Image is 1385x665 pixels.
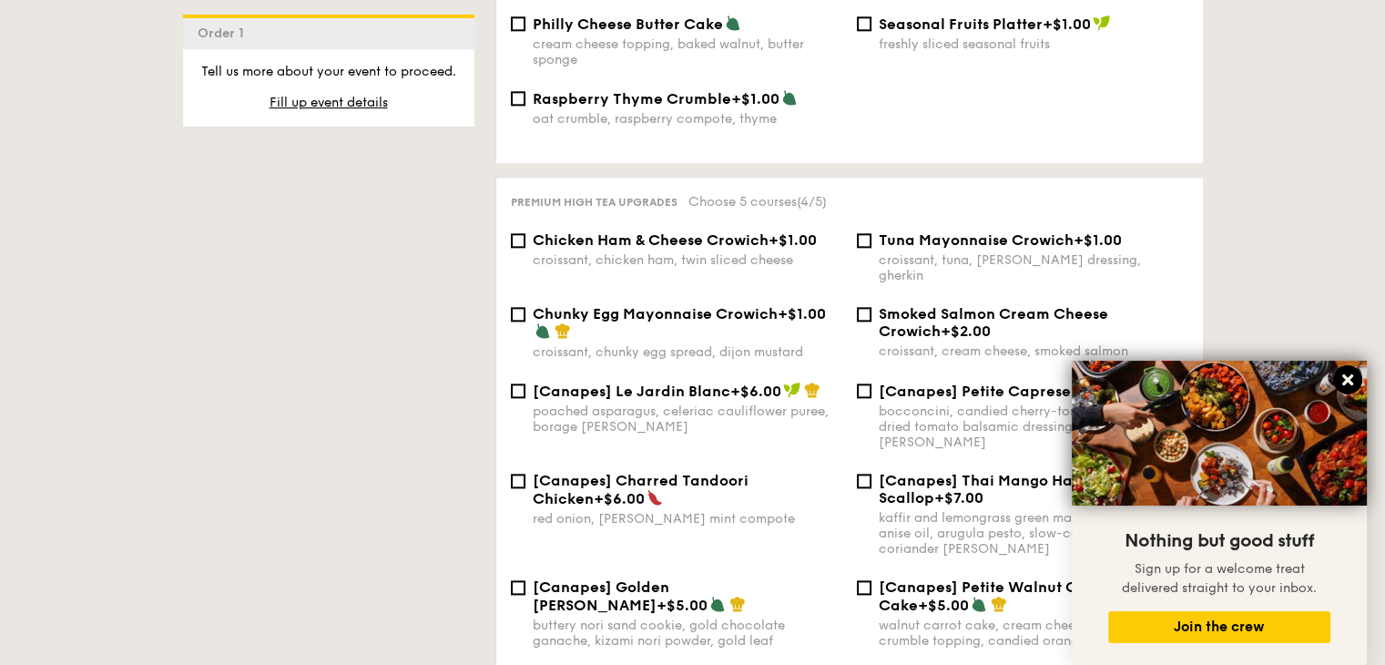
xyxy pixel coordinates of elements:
[1108,611,1330,643] button: Join the crew
[879,510,1188,557] div: kaffir and lemongrass green mango compote, anise oil, arugula pesto, slow-cooked scallop, coriand...
[533,36,842,67] div: cream cheese topping, baked walnut, butter sponge
[1074,231,1122,249] span: +$1.00
[769,231,817,249] span: +$1.00
[535,322,551,339] img: icon-vegetarian.fe4039eb.svg
[1125,530,1314,552] span: Nothing but good stuff
[934,489,983,506] span: +$7.00
[533,90,731,107] span: Raspberry Thyme Crumble
[918,597,969,614] span: +$5.00
[879,404,1188,450] div: bocconcini, candied cherry-tomato puree, semi-dried tomato balsamic dressing, arugula pesto, [PER...
[879,383,1071,400] span: [Canapes] Petite Caprese
[511,91,525,106] input: Raspberry Thyme Crumble+$1.00oat crumble, raspberry compote, thyme
[1122,561,1317,596] span: Sign up for a welcome treat delivered straight to your inbox.
[879,578,1115,614] span: [Canapes] Petite Walnut Carrot Cake
[511,307,525,322] input: Chunky Egg Mayonnaise Crowich+$1.00croissant, chunky egg spread, dijon mustard
[511,580,525,595] input: [Canapes] Golden [PERSON_NAME]+$5.00buttery nori sand cookie, gold chocolate ganache, kizami nori...
[511,16,525,31] input: Philly Cheese Butter Cakecream cheese topping, baked walnut, butter sponge
[270,95,388,110] span: Fill up event details
[511,384,525,398] input: [Canapes] Le Jardin Blanc+$6.00poached asparagus, celeriac cauliflower puree, borage [PERSON_NAME]
[857,384,871,398] input: [Canapes] Petite Caprese+$6.00bocconcini, candied cherry-tomato puree, semi-dried tomato balsamic...
[857,233,871,248] input: Tuna Mayonnaise Crowich+$1.00croissant, tuna, [PERSON_NAME] dressing, gherkin
[1071,383,1122,400] span: +$6.00
[879,252,1188,283] div: croissant, tuna, [PERSON_NAME] dressing, gherkin
[533,344,842,360] div: croissant, chunky egg spread, dijon mustard
[533,472,749,507] span: [Canapes] Charred Tandoori Chicken
[1333,365,1362,394] button: Close
[511,233,525,248] input: Chicken Ham & Cheese Crowich+$1.00croissant, chicken ham, twin sliced cheese
[857,474,871,488] input: [Canapes] Thai Mango Half-Shell Scallop+$7.00kaffir and lemongrass green mango compote, anise oil...
[729,596,746,612] img: icon-chef-hat.a58ddaea.svg
[1043,15,1091,33] span: +$1.00
[857,307,871,322] input: Smoked Salmon Cream Cheese Crowich+$2.00croissant, cream cheese, smoked salmon
[511,474,525,488] input: [Canapes] Charred Tandoori Chicken+$6.00red onion, [PERSON_NAME] mint compote
[1093,15,1111,31] img: icon-vegan.f8ff3823.svg
[783,382,801,398] img: icon-vegan.f8ff3823.svg
[533,252,842,268] div: croissant, chicken ham, twin sliced cheese
[778,305,826,322] span: +$1.00
[533,578,669,614] span: [Canapes] Golden [PERSON_NAME]
[1072,361,1367,506] img: DSC07876-Edit02-Large.jpeg
[797,194,827,210] span: (4/5)
[971,596,987,612] img: icon-vegetarian.fe4039eb.svg
[879,343,1188,359] div: croissant, cream cheese, smoked salmon
[730,383,781,400] span: +$6.00
[657,597,708,614] span: +$5.00
[533,305,778,322] span: Chunky Egg Mayonnaise Crowich
[731,90,779,107] span: +$1.00
[857,16,871,31] input: Seasonal Fruits Platter+$1.00freshly sliced seasonal fruits
[879,231,1074,249] span: Tuna Mayonnaise Crowich
[804,382,820,398] img: icon-chef-hat.a58ddaea.svg
[725,15,741,31] img: icon-vegetarian.fe4039eb.svg
[533,511,842,527] div: red onion, [PERSON_NAME] mint compote
[857,580,871,595] input: [Canapes] Petite Walnut Carrot Cake+$5.00walnut carrot cake, cream cheese mousse, crumble topping...
[533,404,842,435] div: poached asparagus, celeriac cauliflower puree, borage [PERSON_NAME]
[879,472,1126,506] span: [Canapes] Thai Mango Half-Shell Scallop
[533,111,842,127] div: oat crumble, raspberry compote, thyme
[533,618,842,649] div: buttery nori sand cookie, gold chocolate ganache, kizami nori powder, gold leaf
[647,489,663,506] img: icon-spicy.37a8142b.svg
[555,322,571,339] img: icon-chef-hat.a58ddaea.svg
[879,15,1043,33] span: Seasonal Fruits Platter
[781,89,798,106] img: icon-vegetarian.fe4039eb.svg
[879,305,1108,340] span: Smoked Salmon Cream Cheese Crowich
[594,490,645,507] span: +$6.00
[533,231,769,249] span: Chicken Ham & Cheese Crowich
[198,26,251,41] span: Order 1
[533,383,730,400] span: [Canapes] Le Jardin Blanc
[688,194,827,210] span: Choose 5 courses
[991,596,1007,612] img: icon-chef-hat.a58ddaea.svg
[879,36,1188,52] div: freshly sliced seasonal fruits
[511,196,677,209] span: Premium high tea upgrades
[879,618,1188,649] div: walnut carrot cake, cream cheese mousse, crumble topping, candied orange
[709,596,726,612] img: icon-vegetarian.fe4039eb.svg
[533,15,723,33] span: Philly Cheese Butter Cake
[941,322,991,340] span: +$2.00
[198,63,460,81] p: Tell us more about your event to proceed.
